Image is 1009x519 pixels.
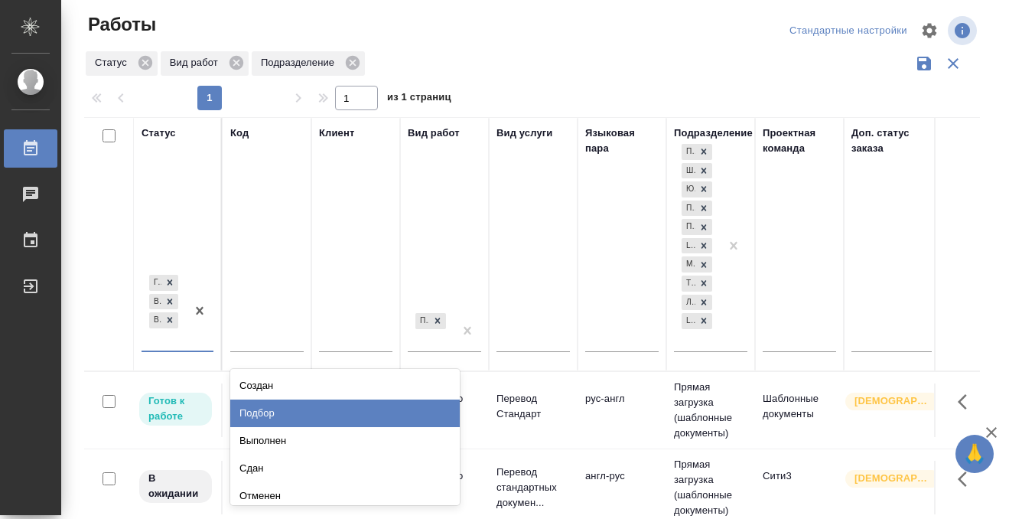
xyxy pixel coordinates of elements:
[148,393,203,424] p: Готов к работе
[408,126,460,141] div: Вид работ
[682,144,695,160] div: Прямая загрузка (шаблонные документы)
[252,51,365,76] div: Подразделение
[680,312,714,331] div: Прямая загрузка (шаблонные документы), Шаблонные документы, Юридический, Проектный офис, Проектна...
[148,292,180,312] div: Готов к работе, В работе, В ожидании
[415,313,429,329] div: Приёмка по качеству
[387,88,451,110] span: из 1 страниц
[955,435,994,473] button: 🙏
[578,384,666,437] td: рус-англ
[148,273,180,292] div: Готов к работе, В работе, В ожидании
[142,126,176,141] div: Статус
[949,384,985,420] button: Здесь прячутся важные кнопки
[496,465,570,511] p: Перевод стандартных докумен...
[680,274,714,293] div: Прямая загрузка (шаблонные документы), Шаблонные документы, Юридический, Проектный офис, Проектна...
[674,126,753,141] div: Подразделение
[496,126,553,141] div: Вид услуги
[578,461,666,514] td: англ-рус
[585,126,659,156] div: Языковая пара
[138,468,213,504] div: Исполнитель назначен, приступать к работе пока рано
[680,237,714,256] div: Прямая загрузка (шаблонные документы), Шаблонные документы, Юридический, Проектный офис, Проектна...
[682,219,695,235] div: Проектная группа
[962,438,988,470] span: 🙏
[910,49,939,78] button: Сохранить фильтры
[230,400,460,427] div: Подбор
[230,372,460,400] div: Создан
[138,391,213,427] div: Исполнитель может приступить к работе
[851,126,932,156] div: Доп. статус заказа
[230,126,249,141] div: Код
[682,238,695,254] div: LegalQA
[786,19,911,43] div: split button
[680,293,714,312] div: Прямая загрузка (шаблонные документы), Шаблонные документы, Юридический, Проектный офис, Проектна...
[496,391,570,422] p: Перевод Стандарт
[680,199,714,218] div: Прямая загрузка (шаблонные документы), Шаблонные документы, Юридический, Проектный офис, Проектна...
[680,142,714,162] div: Прямая загрузка (шаблонные документы), Шаблонные документы, Юридический, Проектный офис, Проектна...
[682,313,695,329] div: LocQA
[414,312,448,331] div: Приёмка по качеству
[680,180,714,199] div: Прямая загрузка (шаблонные документы), Шаблонные документы, Юридический, Проектный офис, Проектна...
[680,217,714,237] div: Прямая загрузка (шаблонные документы), Шаблонные документы, Юридический, Проектный офис, Проектна...
[911,12,948,49] span: Настроить таблицу
[161,51,249,76] div: Вид работ
[939,49,968,78] button: Сбросить фильтры
[261,55,340,70] p: Подразделение
[682,276,695,292] div: Технический
[148,311,180,330] div: Готов к работе, В работе, В ожидании
[854,471,931,486] p: [DEMOGRAPHIC_DATA]
[230,427,460,455] div: Выполнен
[170,55,223,70] p: Вид работ
[149,294,161,310] div: В работе
[682,163,695,179] div: Шаблонные документы
[682,256,695,273] div: Медицинский
[682,201,695,217] div: Проектный офис
[149,275,161,291] div: Готов к работе
[682,295,695,311] div: Локализация
[86,51,158,76] div: Статус
[680,255,714,274] div: Прямая загрузка (шаблонные документы), Шаблонные документы, Юридический, Проектный офис, Проектна...
[949,461,985,498] button: Здесь прячутся важные кнопки
[755,384,844,437] td: Шаблонные документы
[854,393,931,409] p: [DEMOGRAPHIC_DATA]
[319,126,354,141] div: Клиент
[666,372,755,449] td: Прямая загрузка (шаблонные документы)
[95,55,132,70] p: Статус
[84,12,156,37] span: Работы
[230,482,460,510] div: Отменен
[230,455,460,482] div: Сдан
[680,162,714,181] div: Прямая загрузка (шаблонные документы), Шаблонные документы, Юридический, Проектный офис, Проектна...
[682,181,695,197] div: Юридический
[763,126,836,156] div: Проектная команда
[148,471,203,501] p: В ожидании
[755,461,844,514] td: Сити3
[948,16,980,45] span: Посмотреть информацию
[149,312,161,328] div: В ожидании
